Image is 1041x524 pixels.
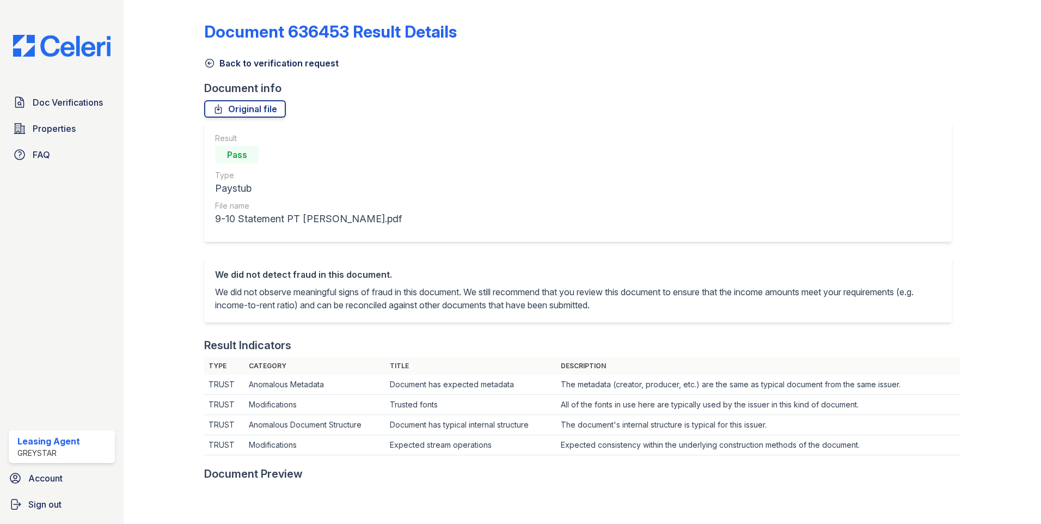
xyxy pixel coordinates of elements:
td: Modifications [244,435,385,455]
div: Document info [204,81,960,96]
span: Account [28,472,63,485]
div: Type [215,170,402,181]
a: Original file [204,100,286,118]
div: Pass [215,146,259,163]
td: TRUST [204,435,244,455]
th: Description [556,357,960,375]
div: Result [215,133,402,144]
td: TRUST [204,395,244,415]
td: Anomalous Document Structure [244,415,385,435]
td: TRUST [204,415,244,435]
a: Properties [9,118,115,139]
td: Expected consistency within the underlying construction methods of the document. [556,435,960,455]
td: The document's internal structure is typical for this issuer. [556,415,960,435]
td: Document has expected metadata [385,375,556,395]
th: Category [244,357,385,375]
td: Expected stream operations [385,435,556,455]
span: FAQ [33,148,50,161]
img: CE_Logo_Blue-a8612792a0a2168367f1c8372b55b34899dd931a85d93a1a3d3e32e68fde9ad4.png [4,35,119,57]
div: 9-10 Statement PT [PERSON_NAME].pdf [215,211,402,227]
a: Document 636453 Result Details [204,22,457,41]
th: Title [385,357,556,375]
span: Sign out [28,498,62,511]
div: Document Preview [204,466,303,482]
div: Leasing Agent [17,435,80,448]
td: Modifications [244,395,385,415]
a: FAQ [9,144,115,166]
th: Type [204,357,244,375]
div: Result Indicators [204,338,291,353]
div: Paystub [215,181,402,196]
div: We did not detect fraud in this document. [215,268,941,281]
td: All of the fonts in use here are typically used by the issuer in this kind of document. [556,395,960,415]
div: File name [215,200,402,211]
td: Document has typical internal structure [385,415,556,435]
td: Anomalous Metadata [244,375,385,395]
div: Greystar [17,448,80,459]
td: TRUST [204,375,244,395]
td: The metadata (creator, producer, etc.) are the same as typical document from the same issuer. [556,375,960,395]
span: Doc Verifications [33,96,103,109]
a: Account [4,467,119,489]
p: We did not observe meaningful signs of fraud in this document. We still recommend that you review... [215,285,941,312]
a: Back to verification request [204,57,339,70]
a: Doc Verifications [9,92,115,113]
td: Trusted fonts [385,395,556,415]
span: Properties [33,122,76,135]
a: Sign out [4,493,119,515]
